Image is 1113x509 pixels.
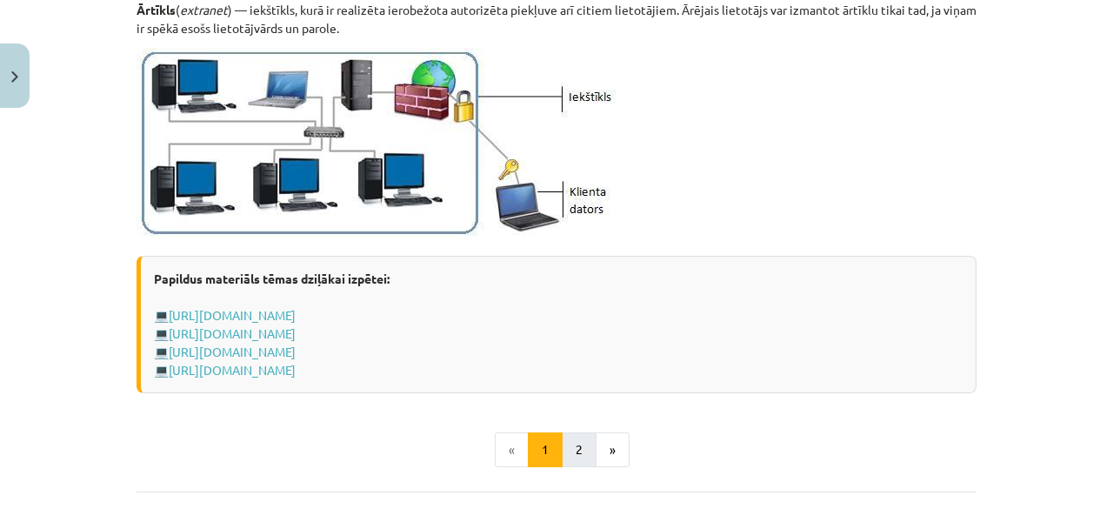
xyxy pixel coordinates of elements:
strong: Ārtīkls [137,2,176,17]
button: 2 [562,432,596,467]
button: 1 [528,432,563,467]
a: [URL][DOMAIN_NAME] [169,344,296,359]
em: extranet [180,2,228,17]
img: icon-close-lesson-0947bae3869378f0d4975bcd49f059093ad1ed9edebbc8119c70593378902aed.svg [11,71,18,83]
div: 💻 💻 💻 💻 [137,256,976,393]
a: [URL][DOMAIN_NAME] [169,362,296,378]
nav: Page navigation example [137,432,976,467]
button: » [596,432,630,467]
strong: Papildus materiāls tēmas dziļākai izpētei: [154,271,390,286]
a: [URL][DOMAIN_NAME] [169,307,296,323]
p: ( ) — iekštīkls, kurā ir realizēta ierobežota autorizēta piekļuve arī citiem lietotājiem. Ārējais... [137,1,976,37]
a: [URL][DOMAIN_NAME] [169,325,296,341]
